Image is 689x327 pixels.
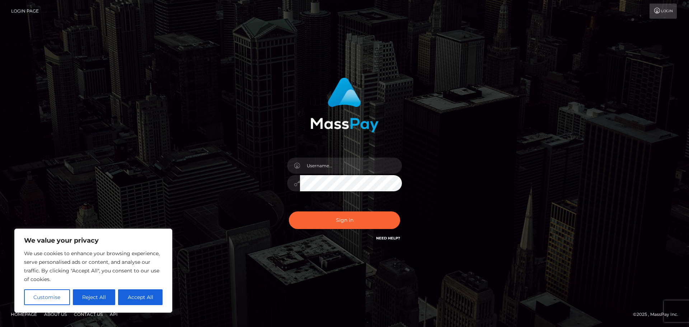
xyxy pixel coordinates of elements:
[24,249,163,284] p: We use cookies to enhance your browsing experience, serve personalised ads or content, and analys...
[73,289,116,305] button: Reject All
[300,158,402,174] input: Username...
[107,309,121,320] a: API
[11,4,39,19] a: Login Page
[14,229,172,313] div: We value your privacy
[633,310,684,318] div: © 2025 , MassPay Inc.
[8,309,40,320] a: Homepage
[24,236,163,245] p: We value your privacy
[376,236,400,240] a: Need Help?
[310,78,379,132] img: MassPay Login
[24,289,70,305] button: Customise
[118,289,163,305] button: Accept All
[650,4,677,19] a: Login
[41,309,70,320] a: About Us
[71,309,106,320] a: Contact Us
[289,211,400,229] button: Sign in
